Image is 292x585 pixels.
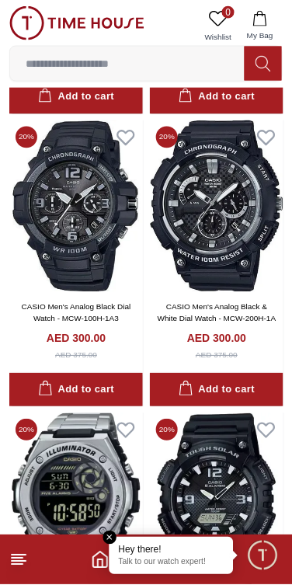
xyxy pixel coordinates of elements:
div: AED 375.00 [196,350,238,361]
p: Talk to our watch expert! [119,558,224,569]
a: CASIO Men's Analog Black Dial Watch - MCW-100H-1A3 [22,303,131,323]
button: Add to cart [150,81,283,114]
span: Wishlist [199,31,238,43]
button: Add to cart [9,81,143,114]
div: Chat Widget [246,539,280,573]
img: CASIO Men's Digital Black Dial Watch - MWD-100HD-1BVDF [9,413,143,585]
div: Add to cart [179,381,255,399]
button: Add to cart [9,374,143,407]
div: Hey there! [119,544,224,556]
img: CASIO Men's Analog Black Dial Watch - MCW-100H-1A3 [9,120,143,292]
div: Add to cart [38,89,114,106]
span: 20 % [156,420,178,441]
em: Close tooltip [103,531,117,545]
span: 20 % [156,127,178,148]
h4: AED 300.00 [187,331,246,346]
img: CASIO Men's Analog Black & White Dial Watch - MCW-200H-1A [150,120,283,293]
div: Add to cart [179,89,255,106]
a: 0Wishlist [199,6,238,46]
h4: AED 300.00 [47,331,106,346]
button: My Bag [238,6,283,46]
img: ... [9,6,144,40]
button: Add to cart [150,374,283,407]
span: 0 [222,6,235,19]
div: Add to cart [38,381,114,399]
div: AED 375.00 [55,350,97,361]
a: CASIO Men's Analog Black & White Dial Watch - MCW-200H-1A [158,303,276,323]
span: 20 % [16,420,37,441]
a: Home [91,551,109,569]
span: 20 % [16,127,37,148]
span: My Bag [241,30,280,41]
